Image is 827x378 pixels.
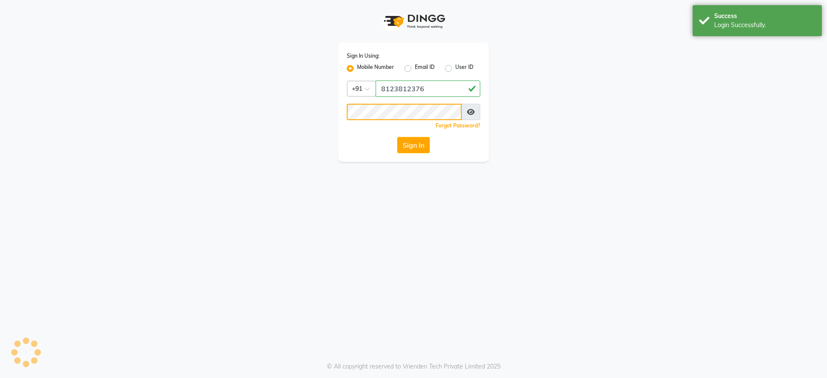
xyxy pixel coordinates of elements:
input: Username [376,81,480,97]
label: Email ID [415,63,435,74]
label: Mobile Number [357,63,394,74]
a: Forgot Password? [435,122,480,129]
button: Sign In [397,137,430,153]
div: Login Successfully. [714,21,815,30]
img: logo1.svg [379,9,448,34]
input: Username [347,104,462,120]
label: Sign In Using: [347,52,379,60]
label: User ID [455,63,473,74]
div: Success [714,12,815,21]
